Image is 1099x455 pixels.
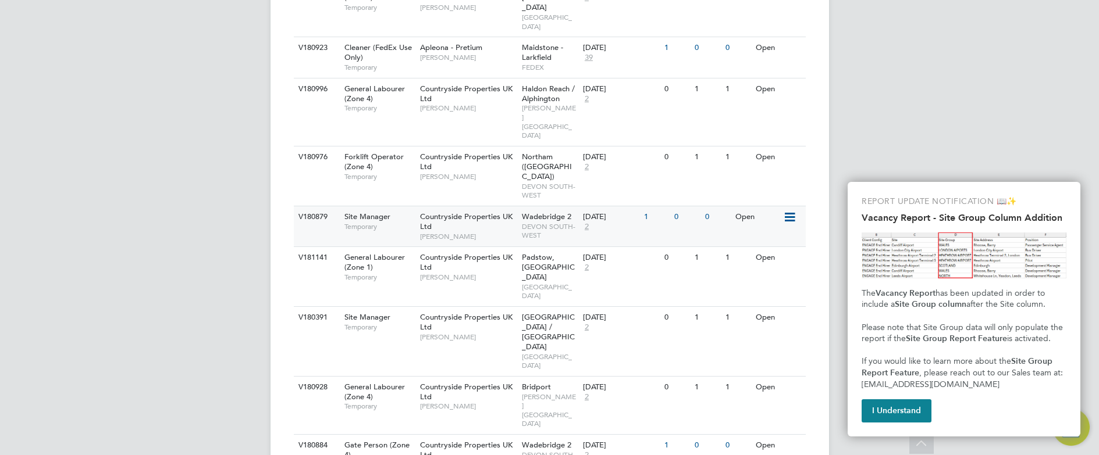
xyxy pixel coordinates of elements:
[344,222,414,231] span: Temporary
[522,282,577,300] span: [GEOGRAPHIC_DATA]
[583,212,638,222] div: [DATE]
[862,232,1066,278] img: Site Group Column in Vacancy Report
[344,3,414,12] span: Temporary
[583,313,659,323] div: [DATE]
[906,334,1007,343] strong: Site Group Report Feature
[420,382,513,402] span: Countryside Properties UK Ltd
[692,78,722,100] div: 1
[522,103,577,139] span: [PERSON_NAME][GEOGRAPHIC_DATA]
[692,307,722,328] div: 1
[344,63,414,72] span: Temporary
[420,42,482,52] span: Apleona - Pretium
[344,273,414,282] span: Temporary
[420,252,513,272] span: Countryside Properties UK Ltd
[583,263,591,273] span: 2
[661,37,692,59] div: 1
[1007,334,1051,343] span: is activated.
[753,78,803,100] div: Open
[344,172,414,181] span: Temporary
[661,307,692,328] div: 0
[420,103,516,113] span: [PERSON_NAME]
[583,94,591,104] span: 2
[753,377,803,398] div: Open
[583,152,659,162] div: [DATE]
[522,212,571,221] span: Wadebridge 2
[661,78,692,100] div: 0
[732,206,783,228] div: Open
[862,368,1065,389] span: , please reach out to our Sales team at: [EMAIL_ADDRESS][DOMAIN_NAME]
[862,288,876,298] span: The
[692,247,722,268] div: 1
[420,152,513,171] span: Countryside Properties UK Ltd
[522,392,577,428] span: [PERSON_NAME][GEOGRAPHIC_DATA]
[583,43,659,53] div: [DATE]
[344,323,414,332] span: Temporary
[641,206,671,228] div: 1
[344,42,412,62] span: Cleaner (FedEx Use Only)
[344,103,414,113] span: Temporary
[522,182,577,200] span: DEVON SOUTH-WEST
[522,252,575,282] span: Padstow, [GEOGRAPHIC_DATA]
[420,312,513,332] span: Countryside Properties UK Ltd
[296,307,336,328] div: V180391
[723,377,753,398] div: 1
[522,312,575,352] span: [GEOGRAPHIC_DATA] / [GEOGRAPHIC_DATA]
[522,352,577,370] span: [GEOGRAPHIC_DATA]
[583,162,591,172] span: 2
[723,247,753,268] div: 1
[420,232,516,241] span: [PERSON_NAME]
[344,84,405,103] span: General Labourer (Zone 4)
[862,356,1055,378] strong: Site Group Report Feature
[753,307,803,328] div: Open
[522,63,577,72] span: FEDEX
[583,222,591,232] span: 2
[848,182,1080,436] div: Vacancy Report - Site Group Column Addition
[296,247,336,268] div: V181141
[296,377,336,398] div: V180928
[753,247,803,268] div: Open
[583,392,591,402] span: 2
[522,42,563,62] span: Maidstone - Larkfield
[661,377,692,398] div: 0
[692,146,722,168] div: 1
[344,402,414,411] span: Temporary
[692,377,722,398] div: 1
[522,440,571,450] span: Wadebridge 2
[583,53,595,63] span: 39
[420,84,513,103] span: Countryside Properties UK Ltd
[876,288,936,298] strong: Vacancy Report
[420,172,516,181] span: [PERSON_NAME]
[420,53,516,62] span: [PERSON_NAME]
[753,37,803,59] div: Open
[344,212,390,221] span: Site Manager
[862,196,1066,207] p: REPORT UPDATE NOTIFICATION 📖✨
[420,212,513,231] span: Countryside Properties UK Ltd
[671,206,702,228] div: 0
[420,332,516,342] span: [PERSON_NAME]
[723,307,753,328] div: 1
[583,323,591,332] span: 2
[420,402,516,411] span: [PERSON_NAME]
[344,152,404,171] span: Forklift Operator (Zone 4)
[723,37,753,59] div: 0
[522,13,577,31] span: [GEOGRAPHIC_DATA]
[522,222,577,240] span: DEVON SOUTH-WEST
[296,206,336,228] div: V180879
[723,146,753,168] div: 1
[862,212,1066,223] h2: Vacancy Report - Site Group Column Addition
[583,382,659,392] div: [DATE]
[296,37,336,59] div: V180923
[522,382,551,392] span: Bridport
[420,3,516,12] span: [PERSON_NAME]
[344,312,390,322] span: Site Manager
[420,273,516,282] span: [PERSON_NAME]
[583,84,659,94] div: [DATE]
[966,299,1045,309] span: after the Site column.
[344,252,405,272] span: General Labourer (Zone 1)
[862,288,1047,310] span: has been updated in order to include a
[583,253,659,263] div: [DATE]
[522,84,575,103] span: Haldon Reach / Alphington
[723,78,753,100] div: 1
[296,146,336,168] div: V180976
[661,247,692,268] div: 0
